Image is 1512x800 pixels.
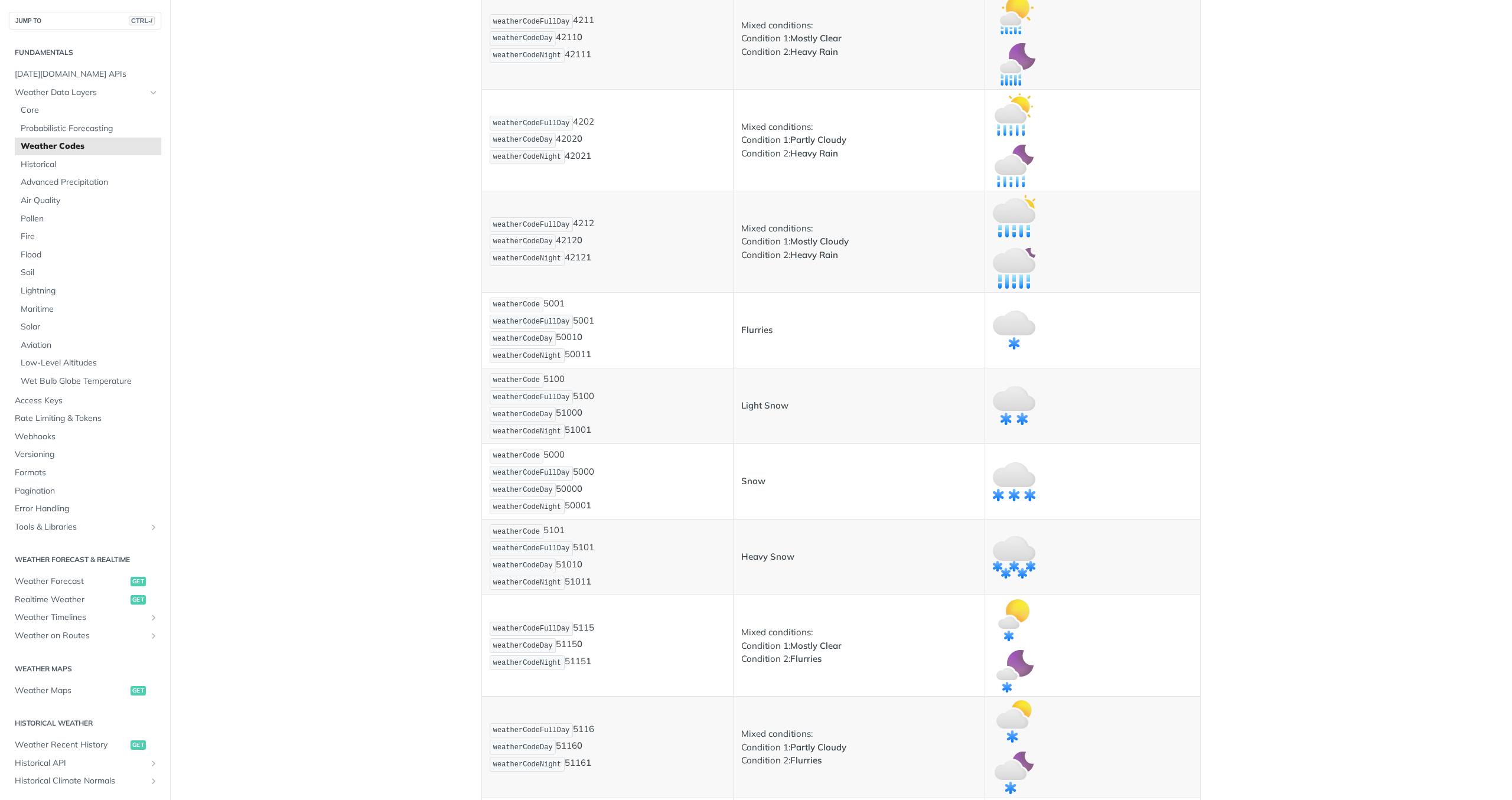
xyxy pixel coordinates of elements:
[15,102,161,119] a: Core
[15,373,161,390] a: Wet Bulb Globe Temperature
[21,303,158,315] span: Maritime
[993,399,1035,410] span: Expand image
[15,630,146,642] span: Weather on Routes
[9,682,161,700] a: Weather Mapsget
[15,354,161,372] a: Low-Level Altitudes
[586,757,591,769] strong: 1
[741,400,788,411] strong: Light Snow
[9,446,161,463] a: Versioning
[993,536,1035,579] img: heavy_snow
[21,195,158,207] span: Air Quality
[21,375,158,387] span: Wet Bulb Globe Temperature
[149,631,158,641] button: Show subpages for Weather on Routes
[493,136,553,144] span: weatherCodeDay
[741,120,977,161] p: Mixed conditions: Condition 1: Condition 2:
[9,518,161,536] a: Tools & LibrariesShow subpages for Tools & Libraries
[993,6,1035,18] span: Expand image
[15,301,161,318] a: Maritime
[993,309,1035,351] img: flurries
[131,686,146,695] span: get
[493,528,540,536] span: weatherCode
[493,726,570,734] span: weatherCodeFullDay
[15,467,158,479] span: Formats
[577,559,582,570] strong: 0
[15,775,146,787] span: Historical Climate Normals
[586,425,591,436] strong: 1
[993,93,1035,136] img: partly_cloudy_heavy_rain_day
[131,595,146,605] span: get
[9,84,161,102] a: Weather Data LayersHide subpages for Weather Data Layers
[586,576,591,587] strong: 1
[993,550,1035,561] span: Expand image
[586,252,591,263] strong: 1
[9,772,161,790] a: Historical Climate NormalsShow subpages for Historical Climate Normals
[9,664,161,674] h2: Weather Maps
[490,372,725,440] p: 5100 5100 5100 5100
[993,650,1035,693] img: mostly_clear_flurries_night
[790,236,849,247] strong: Mostly Cloudy
[21,321,158,333] span: Solar
[15,395,158,407] span: Access Keys
[493,301,540,309] span: weatherCode
[586,656,591,667] strong: 1
[15,485,158,497] span: Pagination
[15,120,161,138] a: Probabilistic Forecasting
[577,332,582,343] strong: 0
[15,685,128,697] span: Weather Maps
[15,503,158,515] span: Error Handling
[15,156,161,174] a: Historical
[15,87,146,99] span: Weather Data Layers
[493,642,553,650] span: weatherCodeDay
[490,523,725,591] p: 5101 5101 5101 5101
[993,766,1035,778] span: Expand image
[586,349,591,360] strong: 1
[577,639,582,650] strong: 0
[993,475,1035,486] span: Expand image
[993,159,1035,171] span: Expand image
[149,88,158,97] button: Hide subpages for Weather Data Layers
[9,718,161,729] h2: Historical Weather
[993,715,1035,726] span: Expand image
[993,752,1035,794] img: partly_cloudy_flurries_night
[21,105,158,116] span: Core
[790,640,842,651] strong: Mostly Clear
[493,335,553,343] span: weatherCodeDay
[741,727,977,768] p: Mixed conditions: Condition 1: Condition 2:
[15,68,158,80] span: [DATE][DOMAIN_NAME] APIs
[993,58,1035,69] span: Expand image
[790,653,822,664] strong: Flurries
[15,594,128,606] span: Realtime Weather
[9,392,161,410] a: Access Keys
[149,523,158,532] button: Show subpages for Tools & Libraries
[493,318,570,326] span: weatherCodeFullDay
[790,32,842,44] strong: Mostly Clear
[9,755,161,772] a: Historical APIShow subpages for Historical API
[9,428,161,446] a: Webhooks
[21,267,158,279] span: Soil
[15,138,161,155] a: Weather Codes
[15,739,128,751] span: Weather Recent History
[493,760,561,769] span: weatherCodeNight
[493,743,553,752] span: weatherCodeDay
[993,145,1035,187] img: partly_cloudy_heavy_rain_night
[9,464,161,482] a: Formats
[993,195,1035,237] img: mostly_cloudy_heavy_rain_day
[790,742,846,753] strong: Partly Cloudy
[15,449,158,461] span: Versioning
[15,413,158,425] span: Rate Limiting & Tokens
[493,410,553,419] span: weatherCodeDay
[993,324,1035,335] span: Expand image
[741,475,765,486] strong: Snow
[9,573,161,590] a: Weather Forecastget
[15,757,146,769] span: Historical API
[493,119,570,128] span: weatherCodeFullDay
[493,153,561,161] span: weatherCodeNight
[9,609,161,626] a: Weather TimelinesShow subpages for Weather Timelines
[490,296,725,364] p: 5001 5001 5001 5001
[586,48,591,60] strong: 1
[490,448,725,515] p: 5000 5000 5000 5000
[490,115,725,165] p: 4202 4202 4202
[149,759,158,768] button: Show subpages for Historical API
[21,213,158,225] span: Pollen
[9,12,161,30] button: JUMP TOCTRL-/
